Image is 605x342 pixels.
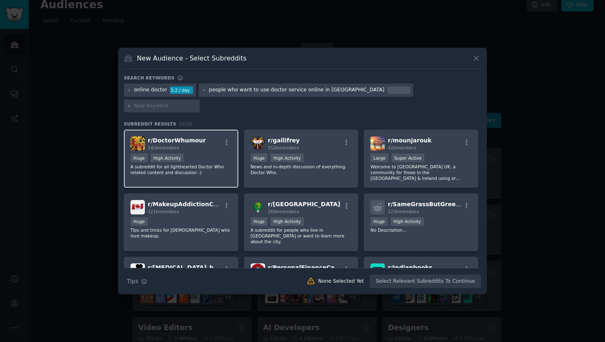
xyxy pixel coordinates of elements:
[127,277,138,286] span: Tips
[130,263,145,278] img: depression_help
[130,164,232,175] p: A subreddit for all lighthearted Doctor Who related content and discussion :)
[130,227,232,239] p: Tips and tricks for [DEMOGRAPHIC_DATA] who love makeup.
[148,145,179,150] span: 142k members
[370,164,472,181] p: Welcome to [GEOGRAPHIC_DATA] UK, a community for those in the [GEOGRAPHIC_DATA] & Ireland using o...
[148,137,206,144] span: r/ DoctorWhumour
[148,264,223,271] span: r/ [MEDICAL_DATA]_help
[151,154,184,162] div: High Activity
[268,201,340,207] span: r/ [GEOGRAPHIC_DATA]
[370,263,385,278] img: Indianbooks
[388,137,431,144] span: r/ mounjarouk
[251,263,265,278] img: PersonalFinanceCanada
[251,217,268,226] div: Huge
[179,121,192,126] span: 25 / 26
[388,209,419,214] span: 122k members
[124,121,176,127] span: Subreddit Results
[251,154,268,162] div: Huge
[130,136,145,151] img: DoctorWhumour
[251,227,352,244] p: A subreddit for people who live in [GEOGRAPHIC_DATA] or want to learn more about the city.
[270,154,304,162] div: High Activity
[268,264,351,271] span: r/ PersonalFinanceCanada
[130,217,148,226] div: Huge
[318,278,364,285] div: None Selected Yet
[268,145,299,150] span: 152k members
[251,164,352,175] p: News and in-depth discussion of everything Doctor Who.
[124,274,150,288] button: Tips
[148,201,233,207] span: r/ MakeupAddictionCanada
[209,86,384,94] div: people who want to use doctor service online in [GEOGRAPHIC_DATA]
[134,102,197,110] input: New Keyword
[124,75,175,81] h3: Search keywords
[170,86,193,94] div: 3.2 / day
[137,54,247,63] h3: New Audience - Select Subreddits
[370,227,472,233] p: No Description...
[268,137,300,144] span: r/ gallifrey
[370,217,388,226] div: Huge
[388,145,416,150] span: 42k members
[148,209,179,214] span: 321k members
[388,201,466,207] span: r/ SameGrassButGreener
[130,154,148,162] div: Huge
[388,264,432,271] span: r/ Indianbooks
[391,217,424,226] div: High Activity
[130,200,145,214] img: MakeupAddictionCanada
[134,86,168,94] div: online doctor
[391,154,425,162] div: Super Active
[251,136,265,151] img: gallifrey
[370,136,385,151] img: mounjarouk
[370,154,389,162] div: Large
[268,209,299,214] span: 265k members
[251,200,265,214] img: brussels
[270,217,304,226] div: High Activity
